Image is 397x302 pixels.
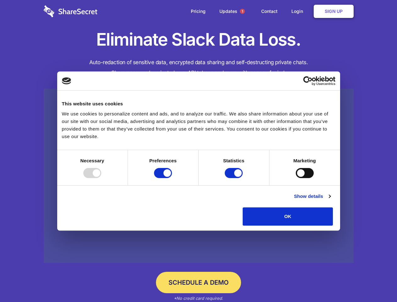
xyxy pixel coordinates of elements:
img: logo-wordmark-white-trans-d4663122ce5f474addd5e946df7df03e33cb6a1c49d2221995e7729f52c070b2.svg [44,5,97,17]
a: Pricing [185,2,212,21]
strong: Marketing [293,158,316,163]
strong: Preferences [149,158,177,163]
em: *No credit card required. [174,296,223,301]
a: Sign Up [314,5,354,18]
a: Wistia video thumbnail [44,89,354,263]
a: Contact [255,2,284,21]
a: Show details [294,193,330,200]
a: Usercentrics Cookiebot - opens in a new window [280,76,335,86]
button: OK [243,207,333,226]
h1: Eliminate Slack Data Loss. [44,28,354,51]
a: Login [285,2,312,21]
h4: Auto-redaction of sensitive data, encrypted data sharing and self-destructing private chats. Shar... [44,57,354,78]
span: 1 [240,9,245,14]
strong: Statistics [223,158,245,163]
strong: Necessary [80,158,104,163]
div: We use cookies to personalize content and ads, and to analyze our traffic. We also share informat... [62,110,335,140]
a: Schedule a Demo [156,272,241,293]
div: This website uses cookies [62,100,335,108]
img: logo [62,77,71,84]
